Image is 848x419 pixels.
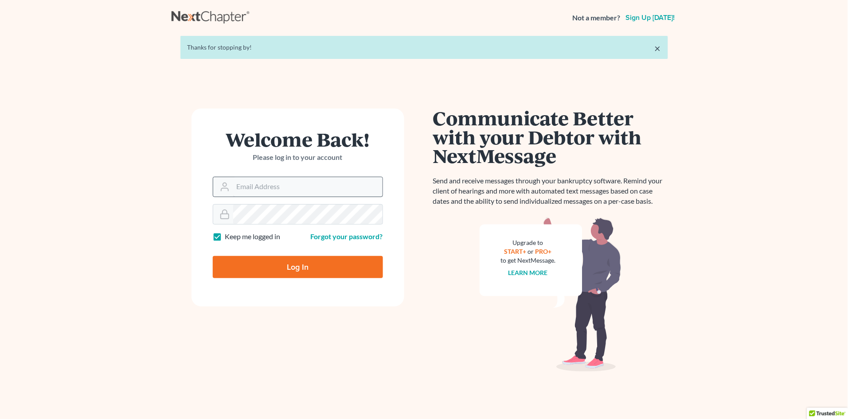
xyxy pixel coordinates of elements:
input: Log In [213,256,383,278]
a: × [655,43,661,54]
a: Forgot your password? [311,232,383,241]
strong: Not a member? [573,13,621,23]
div: Upgrade to [501,238,556,247]
span: or [528,248,534,255]
label: Keep me logged in [225,232,281,242]
p: Please log in to your account [213,152,383,163]
p: Send and receive messages through your bankruptcy software. Remind your client of hearings and mo... [433,176,668,206]
a: PRO+ [535,248,552,255]
div: Thanks for stopping by! [188,43,661,52]
div: to get NextMessage. [501,256,556,265]
h1: Welcome Back! [213,130,383,149]
a: START+ [504,248,527,255]
input: Email Address [233,177,383,197]
a: Learn more [508,269,548,276]
a: Sign up [DATE]! [624,14,677,21]
h1: Communicate Better with your Debtor with NextMessage [433,109,668,165]
img: nextmessage_bg-59042aed3d76b12b5cd301f8e5b87938c9018125f34e5fa2b7a6b67550977c72.svg [480,217,621,372]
